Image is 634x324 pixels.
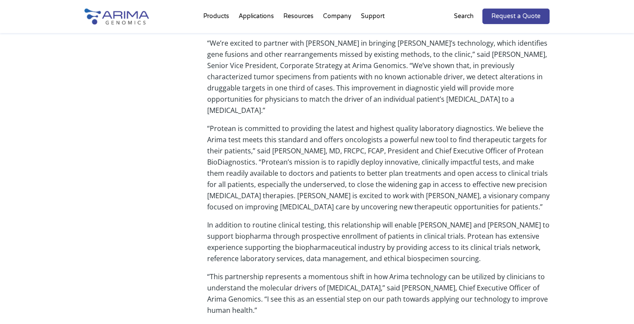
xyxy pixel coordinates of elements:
p: “This partnership represents a momentous shift in how Arima technology can be utilized by clinici... [207,271,550,323]
a: Request a Quote [482,9,550,24]
p: “We’re excited to partner with [PERSON_NAME] in bringing [PERSON_NAME]’s technology, which identi... [207,37,550,123]
img: Arima-Genomics-logo [84,9,149,25]
p: “Protean is committed to providing the latest and highest quality laboratory diagnostics. We beli... [207,123,550,219]
p: Search [454,11,474,22]
p: In addition to routine clinical testing, this relationship will enable [PERSON_NAME] and [PERSON_... [207,219,550,271]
